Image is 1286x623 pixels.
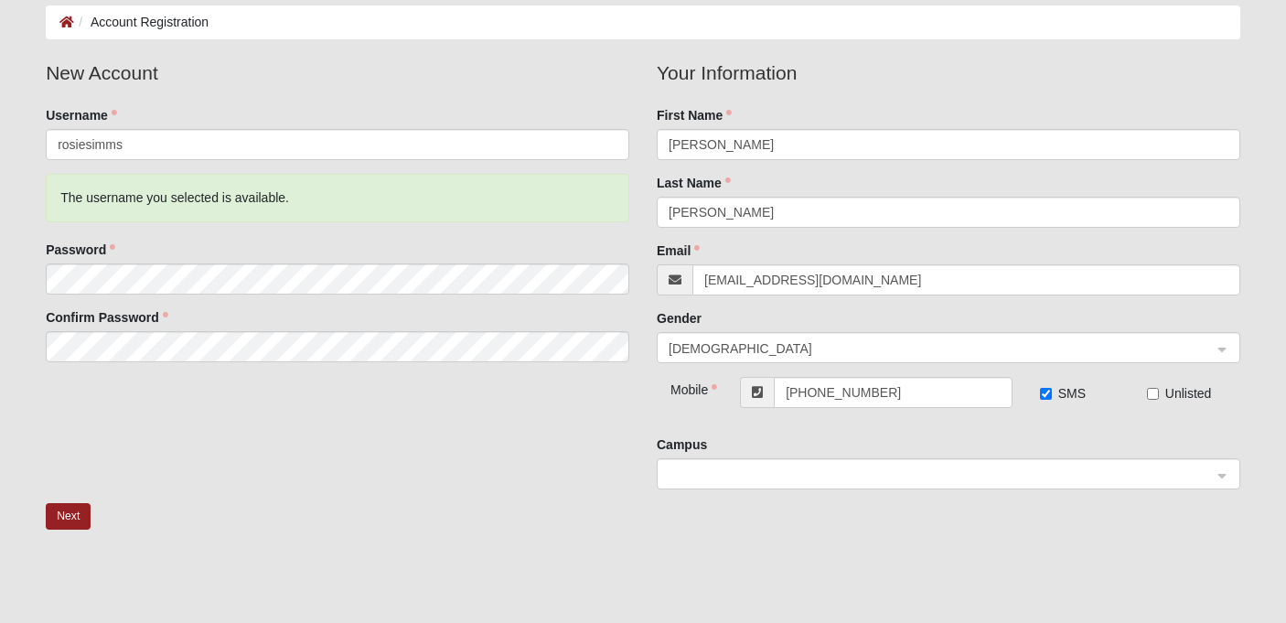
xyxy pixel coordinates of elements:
[1040,388,1052,400] input: SMS
[46,308,168,327] label: Confirm Password
[1058,386,1086,401] span: SMS
[46,59,629,88] legend: New Account
[1147,388,1159,400] input: Unlisted
[669,338,1212,359] span: Female
[46,174,629,222] div: The username you selected is available.
[46,241,115,259] label: Password
[657,377,705,399] div: Mobile
[657,309,702,328] label: Gender
[1165,386,1212,401] span: Unlisted
[657,435,707,454] label: Campus
[657,106,732,124] label: First Name
[74,13,209,32] li: Account Registration
[657,242,700,260] label: Email
[46,503,91,530] button: Next
[46,106,117,124] label: Username
[657,59,1240,88] legend: Your Information
[657,174,731,192] label: Last Name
